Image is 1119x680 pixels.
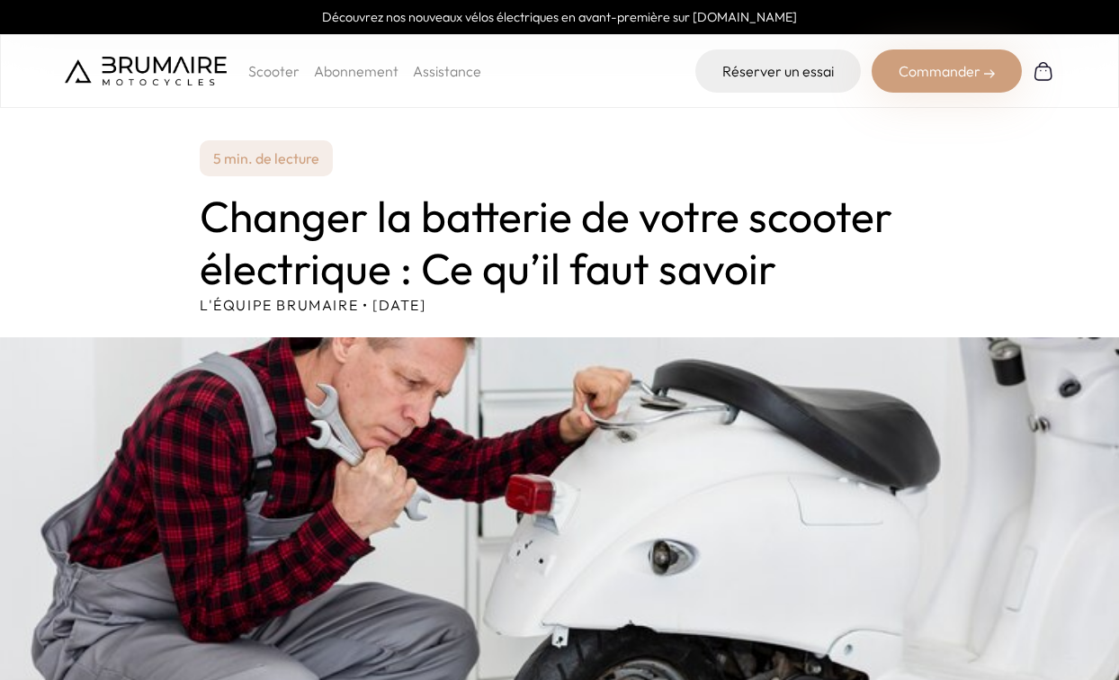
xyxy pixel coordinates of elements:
a: Assistance [413,62,481,80]
p: 5 min. de lecture [200,140,333,176]
img: right-arrow-2.png [984,68,995,79]
img: Panier [1033,60,1054,82]
h1: Changer la batterie de votre scooter électrique : Ce qu’il faut savoir [200,191,919,294]
a: Réserver un essai [695,49,861,93]
a: Abonnement [314,62,398,80]
div: Commander [872,49,1022,93]
img: Brumaire Motocycles [65,57,227,85]
p: L'équipe Brumaire • [DATE] [200,294,919,316]
p: Scooter [248,60,300,82]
